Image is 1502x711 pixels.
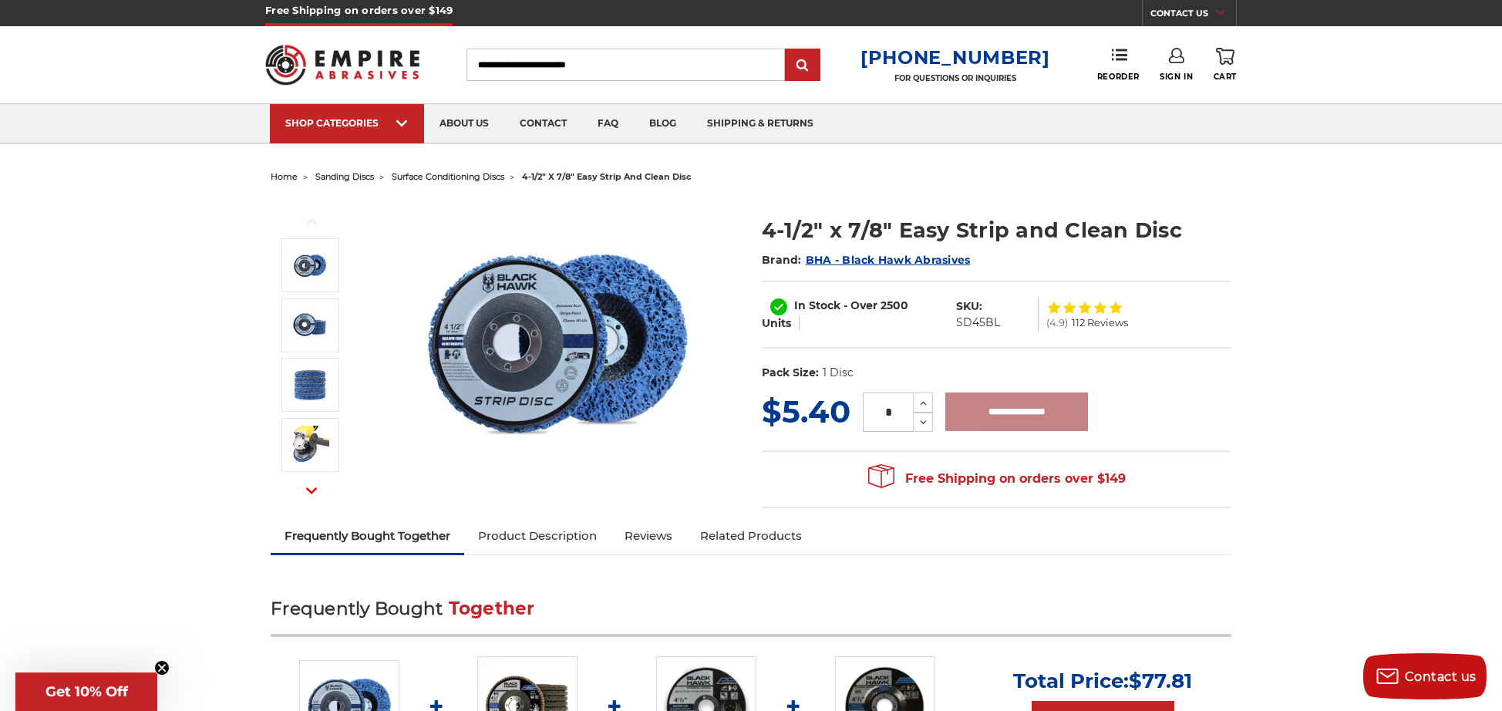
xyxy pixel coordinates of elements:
[154,660,170,676] button: Close teaser
[1129,669,1192,693] span: $77.81
[956,298,982,315] dt: SKU:
[291,426,329,464] img: 4-1/2" x 7/8" Easy Strip and Clean Disc
[15,672,157,711] div: Get 10% OffClose teaser
[504,104,582,143] a: contact
[464,519,611,553] a: Product Description
[1046,318,1068,328] span: (4.9)
[868,463,1126,494] span: Free Shipping on orders over $149
[1214,48,1237,82] a: Cart
[881,298,908,312] span: 2500
[806,253,971,267] a: BHA - Black Hawk Abrasives
[823,365,854,381] dd: 1 Disc
[392,171,504,182] a: surface conditioning discs
[449,598,535,619] span: Together
[762,215,1231,245] h1: 4-1/2" x 7/8" Easy Strip and Clean Disc
[762,365,819,381] dt: Pack Size:
[271,598,443,619] span: Frequently Bought
[762,316,791,330] span: Units
[1072,318,1128,328] span: 112 Reviews
[956,315,1000,331] dd: SD45BL
[291,367,329,403] img: 4-1/2" x 7/8" Easy Strip and Clean Disc
[1097,72,1140,82] span: Reorder
[285,117,409,129] div: SHOP CATEGORIES
[860,73,1050,83] p: FOR QUESTIONS OR INQUIRIES
[265,35,419,95] img: Empire Abrasives
[1405,669,1477,684] span: Contact us
[844,298,877,312] span: - Over
[45,683,128,700] span: Get 10% Off
[424,104,504,143] a: about us
[794,298,840,312] span: In Stock
[787,50,818,81] input: Submit
[271,519,464,553] a: Frequently Bought Together
[686,519,816,553] a: Related Products
[762,253,802,267] span: Brand:
[762,393,850,430] span: $5.40
[315,171,374,182] a: sanding discs
[291,307,329,343] img: 4-1/2" x 7/8" Easy Strip and Clean Disc
[1160,72,1193,82] span: Sign In
[1214,72,1237,82] span: Cart
[692,104,829,143] a: shipping & returns
[1150,5,1236,26] a: CONTACT US
[1363,653,1487,699] button: Contact us
[860,46,1050,69] a: [PHONE_NUMBER]
[611,519,686,553] a: Reviews
[1013,669,1192,693] p: Total Price:
[634,104,692,143] a: blog
[271,171,298,182] a: home
[522,171,692,182] span: 4-1/2" x 7/8" easy strip and clean disc
[1097,48,1140,81] a: Reorder
[403,199,712,487] img: 4-1/2" x 7/8" Easy Strip and Clean Disc
[293,474,330,507] button: Next
[293,205,330,238] button: Previous
[291,248,329,284] img: 4-1/2" x 7/8" Easy Strip and Clean Disc
[582,104,634,143] a: faq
